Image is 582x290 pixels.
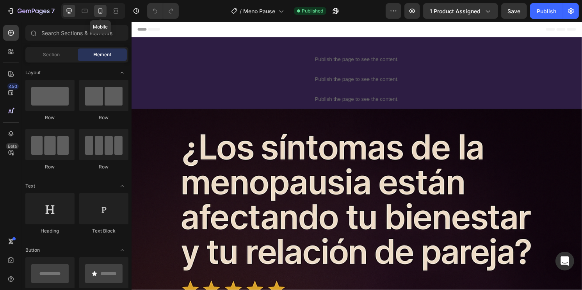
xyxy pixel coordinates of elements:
[423,3,498,19] button: 1 product assigned
[147,3,179,19] div: Undo/Redo
[25,25,128,41] input: Search Sections & Elements
[430,7,481,15] span: 1 product assigned
[79,163,128,170] div: Row
[25,247,40,254] span: Button
[79,114,128,121] div: Row
[25,163,75,170] div: Row
[240,7,242,15] span: /
[3,3,58,19] button: 7
[79,227,128,235] div: Text Block
[116,66,128,79] span: Toggle open
[302,7,323,14] span: Published
[25,69,41,76] span: Layout
[243,7,275,15] span: Meno Pause
[132,22,582,290] iframe: Design area
[25,227,75,235] div: Heading
[7,83,19,90] div: 450
[530,3,563,19] button: Publish
[116,180,128,192] span: Toggle open
[43,51,60,58] span: Section
[501,3,527,19] button: Save
[508,8,521,14] span: Save
[25,183,35,190] span: Text
[93,51,111,58] span: Element
[6,143,19,149] div: Beta
[25,114,75,121] div: Row
[555,252,574,270] div: Open Intercom Messenger
[51,6,55,16] p: 7
[537,7,556,15] div: Publish
[116,244,128,256] span: Toggle open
